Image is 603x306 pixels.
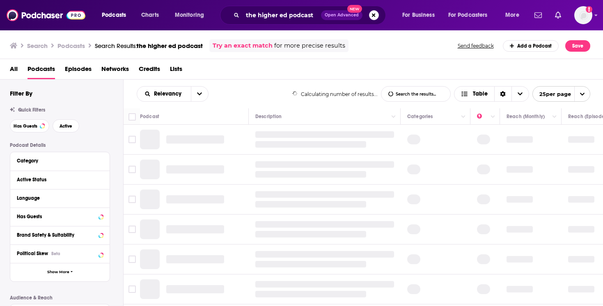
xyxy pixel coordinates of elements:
[141,9,159,21] span: Charts
[10,263,110,281] button: Show More
[455,42,496,49] button: Send feedback
[128,196,136,203] span: Toggle select row
[60,124,72,128] span: Active
[292,91,378,97] div: Calculating number of results...
[565,40,590,52] button: Save
[18,107,45,113] span: Quick Filters
[17,211,103,222] button: Has Guests
[507,112,545,121] div: Reach (Monthly)
[389,112,399,122] button: Column Actions
[95,42,203,50] div: Search Results:
[10,295,110,301] p: Audience & Reach
[448,9,488,21] span: For Podcasters
[321,10,362,20] button: Open AdvancedNew
[169,9,215,22] button: open menu
[128,256,136,263] span: Toggle select row
[51,251,60,256] div: Beta
[154,91,184,97] span: Relevancy
[454,86,529,102] button: Choose View
[459,112,468,122] button: Column Actions
[17,251,48,256] span: Political Skew
[574,6,592,24] span: Logged in as systemsteam
[17,230,103,240] button: Brand Safety & Suitability
[57,42,85,50] h3: Podcasts
[503,40,559,52] a: Add a Podcast
[7,7,85,23] img: Podchaser - Follow, Share and Rate Podcasts
[586,6,592,13] svg: Add a profile image
[27,42,48,50] h3: Search
[477,112,488,121] div: Power Score
[10,119,49,132] button: Has Guests
[175,9,204,21] span: Monitoring
[550,112,559,122] button: Column Actions
[500,9,530,22] button: open menu
[10,89,32,97] h2: Filter By
[14,124,37,128] span: Has Guests
[17,193,103,203] button: Language
[47,270,69,274] span: Show More
[136,9,164,22] a: Charts
[65,62,92,79] a: Episodes
[473,91,488,97] span: Table
[17,174,103,185] button: Active Status
[17,214,96,219] div: Has Guests
[101,62,129,79] a: Networks
[505,9,519,21] span: More
[191,87,208,101] button: open menu
[17,158,98,164] div: Category
[10,62,18,79] a: All
[137,42,203,50] span: the higher ed podcast
[137,91,191,97] button: open menu
[574,6,592,24] img: User Profile
[347,5,362,13] span: New
[274,41,345,50] span: for more precise results
[255,112,282,121] div: Description
[488,112,498,122] button: Column Actions
[140,112,159,121] div: Podcast
[95,42,203,50] a: Search Results:the higher ed podcast
[102,9,126,21] span: Podcasts
[137,86,209,102] h2: Choose List sort
[213,41,273,50] a: Try an exact match
[170,62,182,79] a: Lists
[128,285,136,293] span: Toggle select row
[494,87,511,101] div: Sort Direction
[17,177,98,183] div: Active Status
[552,8,564,22] a: Show notifications dropdown
[402,9,435,21] span: For Business
[128,226,136,233] span: Toggle select row
[531,8,545,22] a: Show notifications dropdown
[243,9,321,22] input: Search podcasts, credits, & more...
[325,13,359,17] span: Open Advanced
[128,136,136,143] span: Toggle select row
[53,119,79,132] button: Active
[17,155,103,166] button: Category
[17,232,96,238] div: Brand Safety & Suitability
[28,62,55,79] a: Podcasts
[96,9,137,22] button: open menu
[533,88,571,100] span: 25 per page
[532,86,590,102] button: open menu
[128,166,136,173] span: Toggle select row
[228,6,394,25] div: Search podcasts, credits, & more...
[139,62,160,79] a: Credits
[17,248,103,258] button: Political SkewBeta
[397,9,445,22] button: open menu
[10,142,110,148] p: Podcast Details
[17,195,98,201] div: Language
[443,9,500,22] button: open menu
[574,6,592,24] button: Show profile menu
[407,112,433,121] div: Categories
